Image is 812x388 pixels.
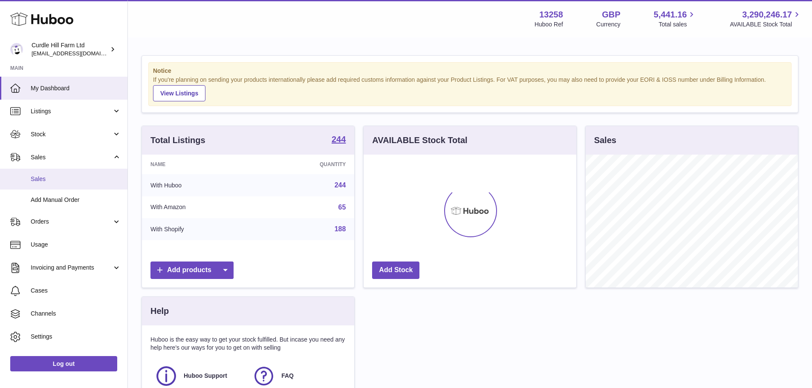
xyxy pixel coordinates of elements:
[31,241,121,249] span: Usage
[31,153,112,161] span: Sales
[142,155,258,174] th: Name
[335,181,346,189] a: 244
[372,262,419,279] a: Add Stock
[142,196,258,218] td: With Amazon
[31,333,121,341] span: Settings
[730,20,802,29] span: AVAILABLE Stock Total
[338,204,346,211] a: 65
[742,9,792,20] span: 3,290,246.17
[153,85,205,101] a: View Listings
[150,262,234,279] a: Add products
[31,84,121,92] span: My Dashboard
[150,135,205,146] h3: Total Listings
[155,365,244,388] a: Huboo Support
[32,50,125,57] span: [EMAIL_ADDRESS][DOMAIN_NAME]
[153,67,787,75] strong: Notice
[535,20,563,29] div: Huboo Ref
[281,372,294,380] span: FAQ
[31,287,121,295] span: Cases
[142,218,258,240] td: With Shopify
[594,135,616,146] h3: Sales
[730,9,802,29] a: 3,290,246.17 AVAILABLE Stock Total
[31,175,121,183] span: Sales
[32,41,108,57] div: Curdle Hill Farm Ltd
[596,20,621,29] div: Currency
[10,43,23,56] img: internalAdmin-13258@internal.huboo.com
[150,336,346,352] p: Huboo is the easy way to get your stock fulfilled. But incase you need any help here's our ways f...
[654,9,697,29] a: 5,441.16 Total sales
[184,372,227,380] span: Huboo Support
[142,174,258,196] td: With Huboo
[602,9,620,20] strong: GBP
[150,305,169,317] h3: Help
[539,9,563,20] strong: 13258
[332,135,346,145] a: 244
[31,310,121,318] span: Channels
[10,356,117,371] a: Log out
[31,107,112,115] span: Listings
[31,264,112,272] span: Invoicing and Payments
[659,20,696,29] span: Total sales
[335,225,346,233] a: 188
[31,130,112,138] span: Stock
[654,9,687,20] span: 5,441.16
[153,76,787,101] div: If you're planning on sending your products internationally please add required customs informati...
[372,135,467,146] h3: AVAILABLE Stock Total
[258,155,355,174] th: Quantity
[332,135,346,144] strong: 244
[252,365,341,388] a: FAQ
[31,218,112,226] span: Orders
[31,196,121,204] span: Add Manual Order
